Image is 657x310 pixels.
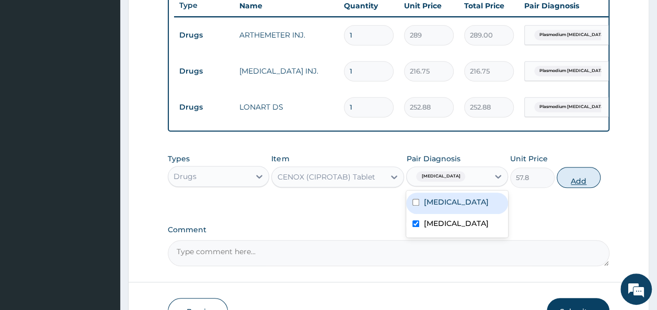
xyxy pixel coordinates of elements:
[423,218,488,229] label: [MEDICAL_DATA]
[277,172,375,182] div: CENOX (CIPROTAB) Tablet
[171,5,197,30] div: Minimize live chat window
[406,153,460,164] label: Pair Diagnosis
[168,225,610,234] label: Comment
[423,197,488,207] label: [MEDICAL_DATA]
[234,25,339,45] td: ARTHEMETER INJ.
[416,171,465,182] span: [MEDICAL_DATA]
[510,153,548,164] label: Unit Price
[174,171,197,182] div: Drugs
[234,61,339,81] td: [MEDICAL_DATA] INJ.
[5,202,199,239] textarea: Type your message and hit 'Enter'
[557,167,601,188] button: Add
[534,102,627,112] span: Plasmodium [MEDICAL_DATA] witho...
[174,26,234,45] td: Drugs
[61,90,144,196] span: We're online!
[174,62,234,81] td: Drugs
[534,30,627,40] span: Plasmodium [MEDICAL_DATA] witho...
[271,153,289,164] label: Item
[534,66,627,76] span: Plasmodium [MEDICAL_DATA] witho...
[174,98,234,117] td: Drugs
[54,58,176,72] div: Chat with us now
[19,52,42,78] img: d_794563401_company_1708531726252_794563401
[168,154,190,163] label: Types
[234,97,339,117] td: LONART DS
